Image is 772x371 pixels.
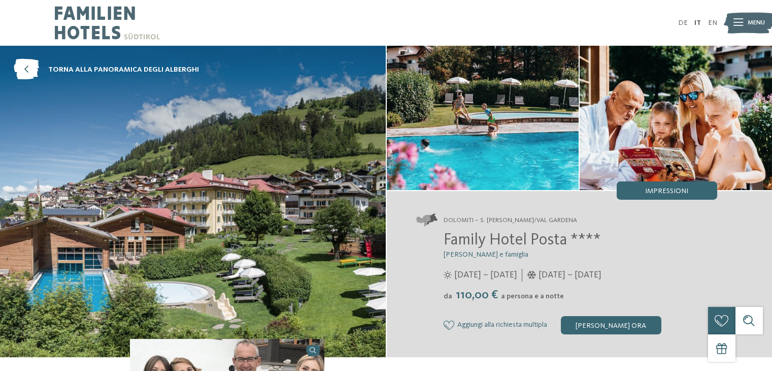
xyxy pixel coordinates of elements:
span: Impressioni [645,188,688,195]
span: [DATE] – [DATE] [539,269,601,282]
a: IT [694,19,701,26]
span: [DATE] – [DATE] [454,269,517,282]
span: 110,00 € [453,289,500,301]
a: torna alla panoramica degli alberghi [14,59,199,80]
i: Orari d'apertura estate [444,271,452,279]
a: DE [678,19,688,26]
span: Aggiungi alla richiesta multipla [457,321,547,329]
span: [PERSON_NAME] e famiglia [444,251,528,258]
span: Dolomiti – S. [PERSON_NAME]/Val Gardena [444,216,577,225]
span: a persona e a notte [501,293,564,300]
span: Menu [748,18,765,27]
span: da [444,293,452,300]
img: Family hotel in Val Gardena: un luogo speciale [580,46,772,190]
span: Family Hotel Posta **** [444,232,601,249]
i: Orari d'apertura inverno [527,271,536,279]
span: torna alla panoramica degli alberghi [48,65,199,75]
div: [PERSON_NAME] ora [561,316,661,334]
img: Family hotel in Val Gardena: un luogo speciale [387,46,579,190]
a: EN [708,19,717,26]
